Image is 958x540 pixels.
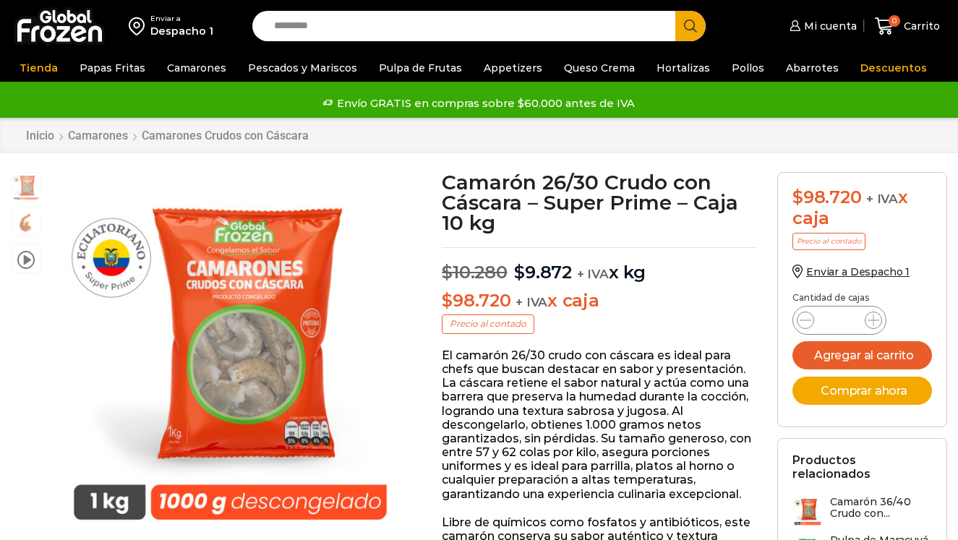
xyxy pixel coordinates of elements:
p: x kg [442,247,756,283]
a: Pulpa de Frutas [372,54,469,82]
a: Camarones [160,54,234,82]
a: Camarones Crudos con Cáscara [141,129,309,142]
span: $ [442,290,453,311]
div: Despacho 1 [150,24,213,38]
img: address-field-icon.svg [129,14,150,38]
span: $ [792,187,803,207]
p: El camarón 26/30 crudo con cáscara es ideal para chefs que buscan destacar en sabor y presentació... [442,348,756,501]
img: PM04005013 [48,172,412,536]
bdi: 10.280 [442,262,507,283]
a: Abarrotes [779,54,846,82]
button: Comprar ahora [792,377,932,405]
h2: Productos relacionados [792,453,932,481]
a: Camarón 36/40 Crudo con... [792,496,932,527]
span: $ [442,262,453,283]
p: Cantidad de cajas [792,293,932,303]
a: Queso Crema [557,54,642,82]
p: Precio al contado [792,233,865,250]
h1: Camarón 26/30 Crudo con Cáscara – Super Prime – Caja 10 kg [442,172,756,233]
span: + IVA [577,267,609,281]
span: + IVA [516,295,547,309]
a: Mi cuenta [786,12,857,40]
a: Papas Fritas [72,54,153,82]
span: PM04005013 [12,173,40,202]
bdi: 98.720 [442,290,510,311]
div: 1 / 3 [48,172,412,536]
a: 0 Carrito [871,9,944,43]
div: Enviar a [150,14,213,24]
p: Precio al contado [442,314,534,333]
nav: Breadcrumb [25,129,309,142]
a: Pollos [724,54,771,82]
span: camaron-con-cascara [12,208,40,237]
a: Camarones [67,129,129,142]
a: Pescados y Mariscos [241,54,364,82]
span: + IVA [866,192,898,206]
a: Enviar a Despacho 1 [792,265,910,278]
div: x caja [792,187,932,229]
span: Enviar a Despacho 1 [806,265,910,278]
a: Tienda [12,54,65,82]
a: Inicio [25,129,55,142]
button: Search button [675,11,706,41]
span: Mi cuenta [800,19,857,33]
a: Hortalizas [649,54,717,82]
span: Carrito [900,19,940,33]
bdi: 98.720 [792,187,861,207]
button: Agregar al carrito [792,341,932,369]
bdi: 9.872 [514,262,572,283]
h3: Camarón 36/40 Crudo con... [830,496,932,520]
input: Product quantity [826,310,853,330]
p: x caja [442,291,756,312]
a: Descuentos [853,54,934,82]
span: $ [514,262,525,283]
span: 0 [889,15,900,27]
a: Appetizers [476,54,549,82]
